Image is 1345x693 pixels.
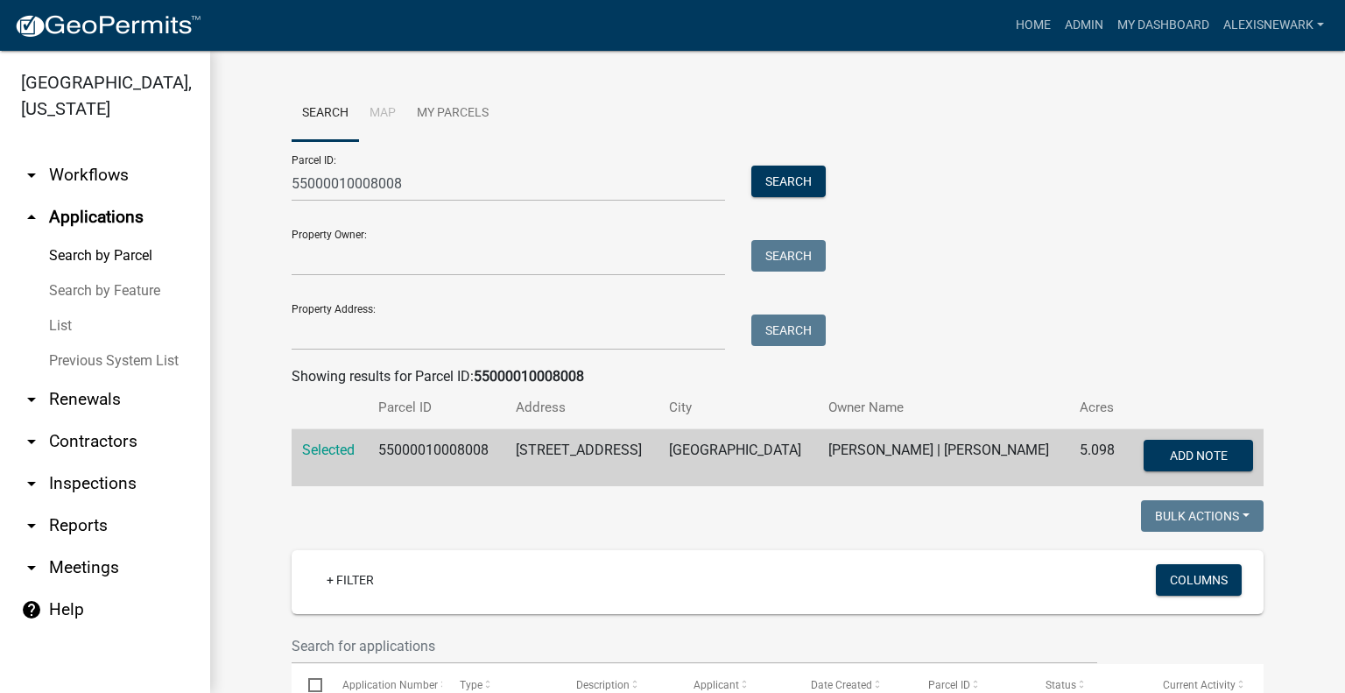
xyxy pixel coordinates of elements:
[460,679,482,691] span: Type
[751,315,826,346] button: Search
[658,387,818,428] th: City
[313,564,388,596] a: + Filter
[292,366,1264,387] div: Showing results for Parcel ID:
[505,387,658,428] th: Address
[21,515,42,536] i: arrow_drop_down
[406,86,499,142] a: My Parcels
[1069,387,1128,428] th: Acres
[751,166,826,197] button: Search
[1144,440,1253,471] button: Add Note
[576,679,630,691] span: Description
[1169,449,1227,463] span: Add Note
[21,389,42,410] i: arrow_drop_down
[658,429,818,487] td: [GEOGRAPHIC_DATA]
[1069,429,1128,487] td: 5.098
[928,679,970,691] span: Parcel ID
[1046,679,1076,691] span: Status
[694,679,739,691] span: Applicant
[1009,9,1058,42] a: Home
[21,557,42,578] i: arrow_drop_down
[21,473,42,494] i: arrow_drop_down
[1216,9,1331,42] a: alexisnewark
[302,442,355,458] a: Selected
[1058,9,1110,42] a: Admin
[1110,9,1216,42] a: My Dashboard
[818,429,1069,487] td: [PERSON_NAME] | [PERSON_NAME]
[21,431,42,452] i: arrow_drop_down
[1163,679,1236,691] span: Current Activity
[21,599,42,620] i: help
[368,387,504,428] th: Parcel ID
[751,240,826,272] button: Search
[818,387,1069,428] th: Owner Name
[1141,500,1264,532] button: Bulk Actions
[368,429,504,487] td: 55000010008008
[505,429,658,487] td: [STREET_ADDRESS]
[292,628,1097,664] input: Search for applications
[342,679,438,691] span: Application Number
[1156,564,1242,596] button: Columns
[292,86,359,142] a: Search
[21,165,42,186] i: arrow_drop_down
[474,368,584,385] strong: 55000010008008
[811,679,872,691] span: Date Created
[21,207,42,228] i: arrow_drop_up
